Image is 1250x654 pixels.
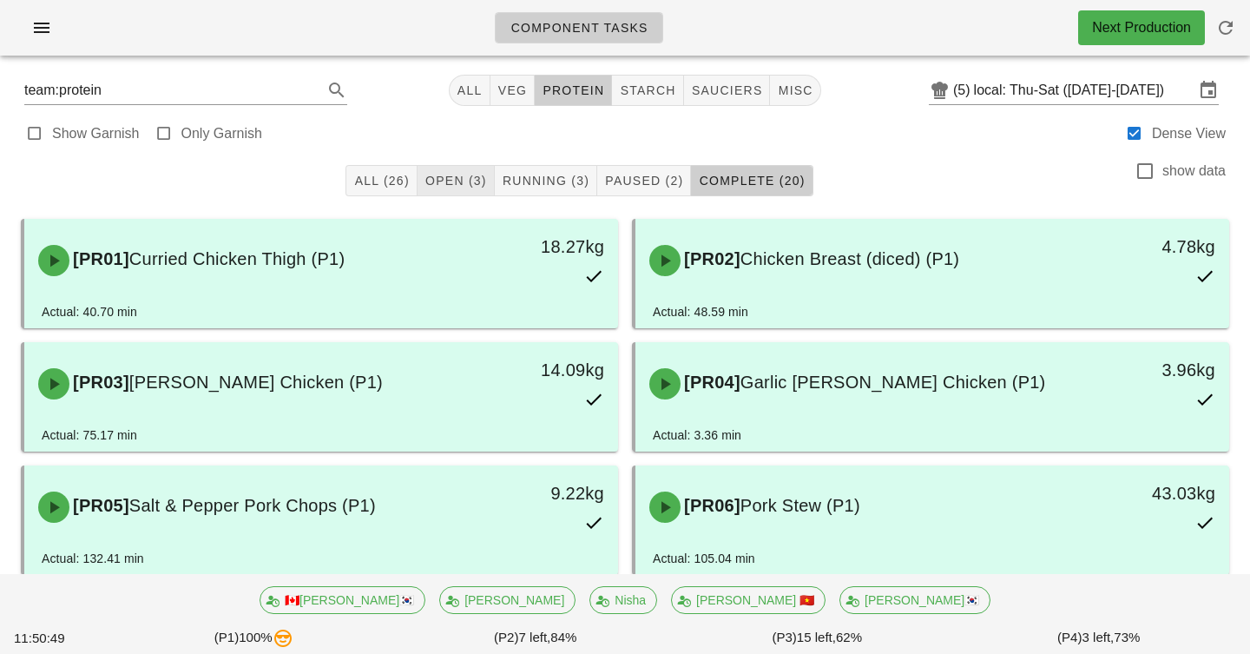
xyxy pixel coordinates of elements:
[681,373,740,392] span: [PR04]
[418,165,495,196] button: Open (3)
[1089,233,1215,261] div: 4.78kg
[653,302,748,321] div: Actual: 48.59 min
[449,75,490,106] button: All
[619,83,675,97] span: starch
[740,249,959,268] span: Chicken Breast (diced) (P1)
[490,75,536,106] button: veg
[1162,162,1226,180] label: show data
[1089,356,1215,384] div: 3.96kg
[681,249,740,268] span: [PR02]
[1152,125,1226,142] label: Dense View
[1082,630,1115,644] span: 3 left,
[797,630,836,644] span: 15 left,
[953,82,974,99] div: (5)
[353,174,409,188] span: All (26)
[535,75,612,106] button: protein
[770,75,820,106] button: misc
[113,624,395,652] div: (P1) 100%
[271,587,414,613] span: 🇨🇦[PERSON_NAME]🇰🇷
[676,624,958,652] div: (P3) 62%
[129,496,376,515] span: Salt & Pepper Pork Chops (P1)
[42,302,137,321] div: Actual: 40.70 min
[851,587,979,613] span: [PERSON_NAME]🇰🇷
[478,479,604,507] div: 9.22kg
[691,83,763,97] span: sauciers
[597,165,691,196] button: Paused (2)
[395,624,677,652] div: (P2) 84%
[69,496,129,515] span: [PR05]
[604,174,683,188] span: Paused (2)
[495,12,662,43] a: Component Tasks
[478,356,604,384] div: 14.09kg
[740,496,860,515] span: Pork Stew (P1)
[682,587,814,613] span: [PERSON_NAME] 🇻🇳
[698,174,805,188] span: Complete (20)
[495,165,597,196] button: Running (3)
[345,165,417,196] button: All (26)
[519,630,551,644] span: 7 left,
[612,75,683,106] button: starch
[69,249,129,268] span: [PR01]
[52,125,140,142] label: Show Garnish
[681,496,740,515] span: [PR06]
[1089,479,1215,507] div: 43.03kg
[958,624,1240,652] div: (P4) 73%
[424,174,487,188] span: Open (3)
[542,83,604,97] span: protein
[10,625,113,652] div: 11:50:49
[457,83,483,97] span: All
[653,549,755,568] div: Actual: 105.04 min
[129,249,345,268] span: Curried Chicken Thigh (P1)
[42,426,137,445] div: Actual: 75.17 min
[684,75,771,106] button: sauciers
[451,587,564,613] span: [PERSON_NAME]
[510,21,648,35] span: Component Tasks
[653,426,741,445] div: Actual: 3.36 min
[129,373,383,392] span: [PERSON_NAME] Chicken (P1)
[502,174,589,188] span: Running (3)
[181,125,262,142] label: Only Garnish
[601,587,646,613] span: Nisha
[1092,17,1191,38] div: Next Production
[777,83,812,97] span: misc
[478,233,604,261] div: 18.27kg
[42,549,144,568] div: Actual: 132.41 min
[69,373,129,392] span: [PR03]
[691,165,812,196] button: Complete (20)
[740,373,1046,392] span: Garlic [PERSON_NAME] Chicken (P1)
[497,83,528,97] span: veg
